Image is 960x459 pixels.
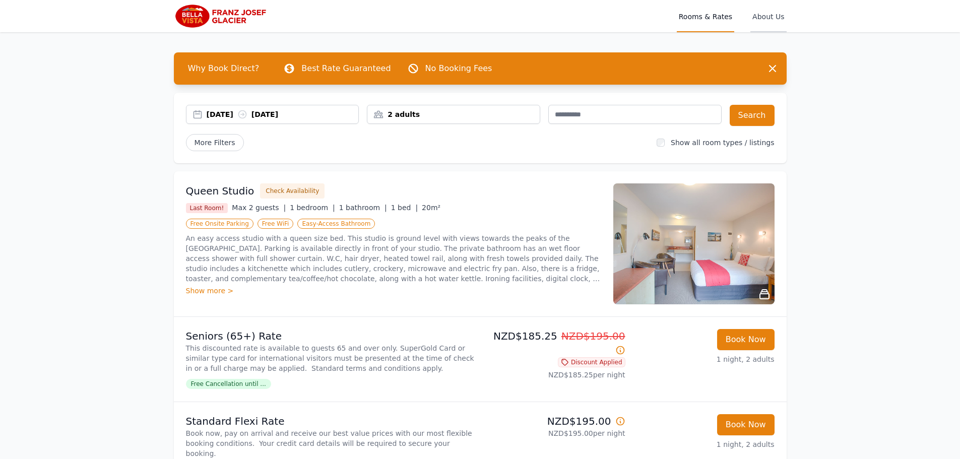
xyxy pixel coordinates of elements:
span: 1 bedroom | [290,204,335,212]
span: Last Room! [186,203,228,213]
p: No Booking Fees [425,62,492,75]
p: NZD$195.00 per night [484,428,625,438]
p: Standard Flexi Rate [186,414,476,428]
span: 1 bathroom | [339,204,387,212]
span: NZD$195.00 [561,330,625,342]
p: Book now, pay on arrival and receive our best value prices with our most flexible booking conditi... [186,428,476,458]
button: Check Availability [260,183,325,199]
span: 1 bed | [391,204,418,212]
p: NZD$195.00 [484,414,625,428]
div: 2 adults [367,109,540,119]
label: Show all room types / listings [671,139,774,147]
p: Seniors (65+) Rate [186,329,476,343]
span: Max 2 guests | [232,204,286,212]
span: Discount Applied [558,357,625,367]
span: Free WiFi [258,219,294,229]
span: Free Cancellation until ... [186,379,271,389]
span: Why Book Direct? [180,58,268,79]
p: NZD$185.25 [484,329,625,357]
img: Bella Vista Franz Josef Glacier [174,4,271,28]
span: Free Onsite Parking [186,219,253,229]
p: This discounted rate is available to guests 65 and over only. SuperGold Card or similar type card... [186,343,476,373]
div: [DATE] [DATE] [207,109,359,119]
p: An easy access studio with a queen size bed. This studio is ground level with views towards the p... [186,233,601,284]
span: Easy-Access Bathroom [297,219,375,229]
span: More Filters [186,134,244,151]
p: NZD$185.25 per night [484,370,625,380]
button: Search [730,105,775,126]
h3: Queen Studio [186,184,254,198]
div: Show more > [186,286,601,296]
p: Best Rate Guaranteed [301,62,391,75]
span: 20m² [422,204,440,212]
p: 1 night, 2 adults [633,354,775,364]
button: Book Now [717,414,775,435]
p: 1 night, 2 adults [633,439,775,449]
button: Book Now [717,329,775,350]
